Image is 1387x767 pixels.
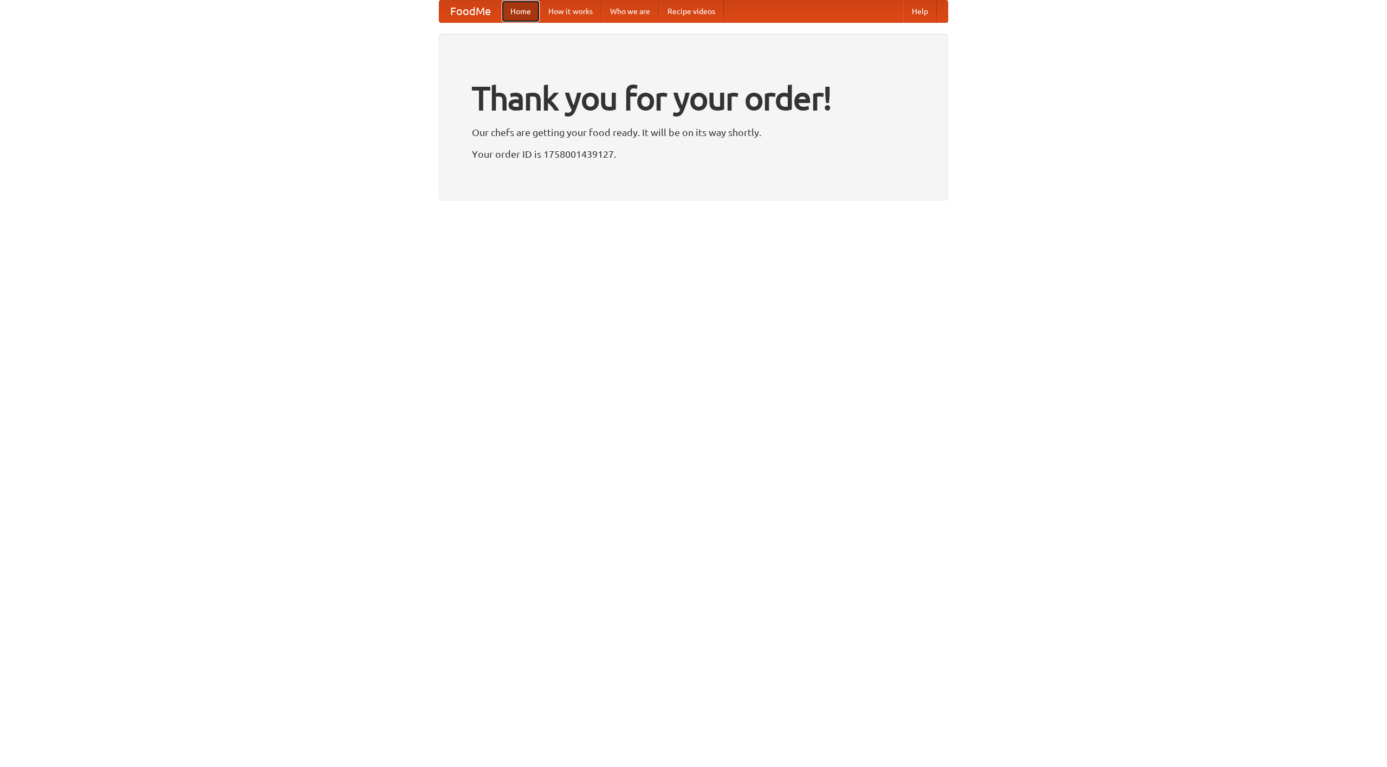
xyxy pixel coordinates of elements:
[659,1,724,22] a: Recipe videos
[439,1,502,22] a: FoodMe
[472,146,915,162] p: Your order ID is 1758001439127.
[903,1,937,22] a: Help
[472,72,915,124] h1: Thank you for your order!
[472,124,915,140] p: Our chefs are getting your food ready. It will be on its way shortly.
[502,1,540,22] a: Home
[601,1,659,22] a: Who we are
[540,1,601,22] a: How it works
